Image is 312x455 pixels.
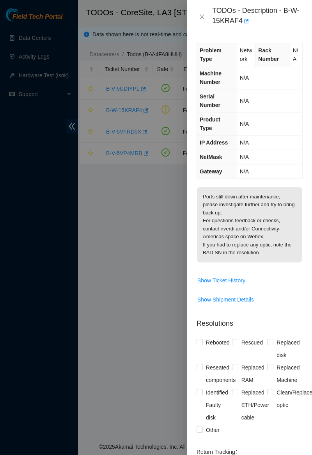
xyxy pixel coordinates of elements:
[200,168,222,175] span: Gateway
[197,295,254,304] span: Show Shipment Details
[240,121,249,127] span: N/A
[238,336,266,349] span: Rescued
[200,93,220,108] span: Serial Number
[197,293,254,306] button: Show Shipment Details
[240,98,249,104] span: N/A
[200,70,222,85] span: Machine Number
[240,75,249,81] span: N/A
[197,274,246,287] button: Show Ticket History
[273,336,303,361] span: Replaced disk
[273,361,303,386] span: Replaced Machine
[240,139,249,146] span: N/A
[240,168,249,175] span: N/A
[240,154,249,160] span: N/A
[212,6,303,27] div: TODOs - Description - B-W-15KRAF4
[199,14,205,20] span: close
[203,386,232,424] span: Identified Faulty disk
[200,154,222,160] span: NetMask
[238,361,268,386] span: Replaced RAM
[197,13,207,21] button: Close
[200,47,222,62] span: Problem Type
[200,116,220,131] span: Product Type
[197,312,303,329] p: Resolutions
[238,386,273,424] span: Replaced ETH/Power cable
[240,47,252,62] span: Network
[258,47,279,62] span: Rack Number
[200,139,228,146] span: IP Address
[293,47,298,62] span: N/A
[203,361,239,386] span: Reseated components
[203,336,233,349] span: Rebooted
[203,424,223,436] span: Other
[197,276,245,285] span: Show Ticket History
[197,187,302,262] p: Ports still down after maintenance, please investigate further and try to bring back up. For ques...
